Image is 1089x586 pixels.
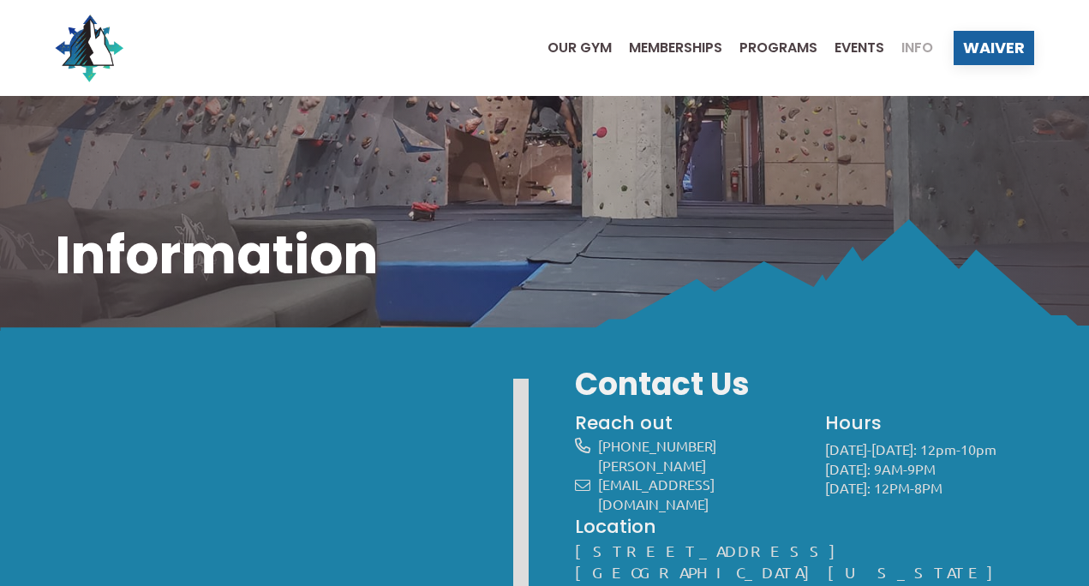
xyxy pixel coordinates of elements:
[739,41,817,55] span: Programs
[547,41,612,55] span: Our Gym
[575,363,1034,406] h3: Contact Us
[629,41,722,55] span: Memberships
[575,541,1011,581] a: [STREET_ADDRESS][GEOGRAPHIC_DATA][US_STATE]
[817,41,884,55] a: Events
[884,41,933,55] a: Info
[901,41,933,55] span: Info
[530,41,612,55] a: Our Gym
[963,40,1025,56] span: Waiver
[598,457,715,512] a: [PERSON_NAME][EMAIL_ADDRESS][DOMAIN_NAME]
[825,439,1034,498] p: [DATE]-[DATE]: 12pm-10pm [DATE]: 9AM-9PM [DATE]: 12PM-8PM
[575,410,797,436] h4: Reach out
[575,514,1034,540] h4: Location
[598,437,716,454] a: [PHONE_NUMBER]
[722,41,817,55] a: Programs
[954,31,1034,65] a: Waiver
[55,14,123,82] img: North Wall Logo
[835,41,884,55] span: Events
[825,410,1034,436] h4: Hours
[612,41,722,55] a: Memberships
